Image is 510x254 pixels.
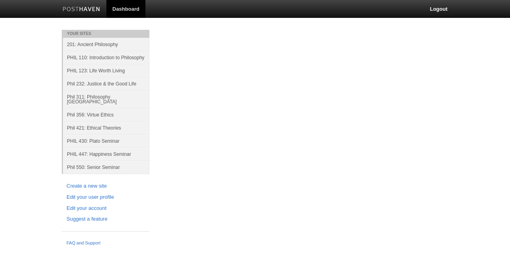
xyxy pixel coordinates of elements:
[63,161,149,174] a: Phil 550: Senior Seminar
[63,90,149,108] a: Phil 311: Philosophy [GEOGRAPHIC_DATA]
[62,30,149,38] li: Your Sites
[63,77,149,90] a: Phil 232: Justice & the Good Life
[67,193,145,202] a: Edit your user profile
[63,121,149,134] a: Phil 421: Ethical Theories
[63,64,149,77] a: PHIL 123: Life Worth Living
[67,204,145,213] a: Edit your account
[63,108,149,121] a: Phil 356: Virtue Ethics
[63,7,100,13] img: Posthaven-bar
[63,147,149,161] a: PHIL 447: Happiness Seminar
[63,134,149,147] a: PHIL 430: Plato Seminar
[67,240,145,247] a: FAQ and Support
[63,51,149,64] a: PHIL 110: Introduction to Philosophy
[67,215,145,223] a: Suggest a feature
[67,182,145,190] a: Create a new site
[63,38,149,51] a: 201: Ancient Philosophy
